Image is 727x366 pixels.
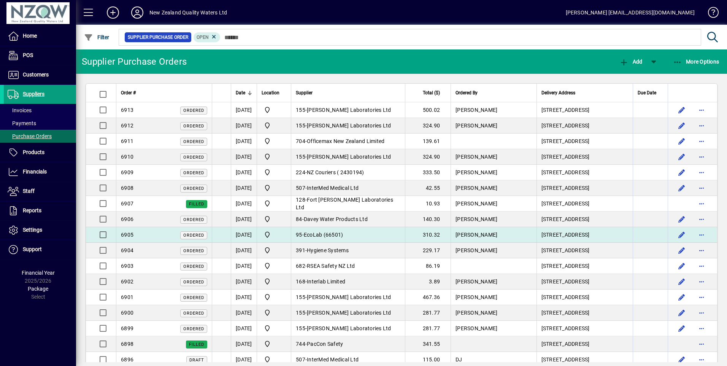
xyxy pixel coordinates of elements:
span: Interlab Limited [307,278,345,285]
span: Hygiene Systems [307,247,349,253]
td: [DATE] [231,180,257,196]
div: Location [262,89,286,97]
span: 155 [296,123,305,129]
td: [DATE] [231,321,257,336]
a: Products [4,143,76,162]
span: Location [262,89,279,97]
button: Edit [676,322,688,334]
td: 10.93 [405,196,451,212]
span: Domain Rd [262,121,286,130]
span: Domain Rd [262,105,286,115]
span: Open [197,35,209,40]
span: Domain Rd [262,183,286,193]
span: InterMed Medical Ltd [307,185,359,191]
td: 86.19 [405,258,451,274]
span: Fort [PERSON_NAME] Laboratories Ltd [296,197,393,210]
span: Ordered [183,233,204,238]
a: Financials [4,162,76,181]
span: Home [23,33,37,39]
span: 6908 [121,185,133,191]
span: Products [23,149,44,155]
td: - [291,290,405,305]
span: 682 [296,263,305,269]
td: [DATE] [231,165,257,180]
span: [PERSON_NAME] [456,278,497,285]
a: Staff [4,182,76,201]
td: [STREET_ADDRESS] [537,134,633,149]
span: [PERSON_NAME] [456,169,497,175]
td: 139.61 [405,134,451,149]
span: 155 [296,325,305,331]
span: Filter [84,34,110,40]
a: Support [4,240,76,259]
span: 6899 [121,325,133,331]
span: Ordered [183,326,204,331]
td: [DATE] [231,274,257,290]
span: [PERSON_NAME] [456,154,497,160]
span: [PERSON_NAME] Laboratories Ltd [307,325,391,331]
span: Invoices [8,107,32,113]
button: Edit [676,182,688,194]
span: Ordered [183,264,204,269]
span: [PERSON_NAME] [456,310,497,316]
span: Settings [23,227,42,233]
button: More options [695,291,708,303]
a: Customers [4,65,76,84]
td: [DATE] [231,305,257,321]
td: 341.55 [405,336,451,352]
span: [PERSON_NAME] [456,201,497,207]
span: [PERSON_NAME] [456,294,497,300]
span: More Options [673,59,719,65]
span: Financial Year [22,270,55,276]
span: Domain Rd [262,261,286,271]
td: - [291,258,405,274]
button: More options [695,260,708,272]
td: 324.90 [405,118,451,134]
span: 6904 [121,247,133,253]
div: [PERSON_NAME] [EMAIL_ADDRESS][DOMAIN_NAME] [566,6,695,19]
div: Date [236,89,252,97]
td: [DATE] [231,212,257,227]
button: More options [695,119,708,132]
div: Supplier Purchase Orders [82,56,187,68]
button: More options [695,275,708,288]
td: 500.02 [405,102,451,118]
td: [DATE] [231,102,257,118]
div: Total ($) [410,89,447,97]
span: 6909 [121,169,133,175]
button: More options [695,229,708,241]
span: 744 [296,341,305,347]
button: Edit [676,244,688,256]
td: 281.77 [405,305,451,321]
span: Domain Rd [262,230,286,239]
a: Purchase Orders [4,130,76,143]
td: 281.77 [405,321,451,336]
td: - [291,134,405,149]
td: - [291,196,405,212]
button: More options [695,307,708,319]
span: Davey Water Products Ltd [304,216,368,222]
button: More options [695,166,708,178]
span: DJ [456,356,462,363]
span: [PERSON_NAME] Laboratories Ltd [307,123,391,129]
td: [STREET_ADDRESS] [537,212,633,227]
button: Edit [676,229,688,241]
span: Total ($) [423,89,440,97]
span: Domain Rd [262,152,286,161]
span: [PERSON_NAME] [456,123,497,129]
mat-chip: Completion Status: Open [194,32,221,42]
button: More Options [671,55,721,68]
span: 224 [296,169,305,175]
span: NZ Couriers ( 2430194) [307,169,364,175]
td: [STREET_ADDRESS] [537,290,633,305]
span: Domain Rd [262,277,286,286]
span: 507 [296,185,305,191]
a: Payments [4,117,76,130]
a: POS [4,46,76,65]
span: 84 [296,216,302,222]
span: Draft [189,358,204,363]
button: More options [695,353,708,366]
button: Add [617,55,644,68]
span: 6911 [121,138,133,144]
span: 6910 [121,154,133,160]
